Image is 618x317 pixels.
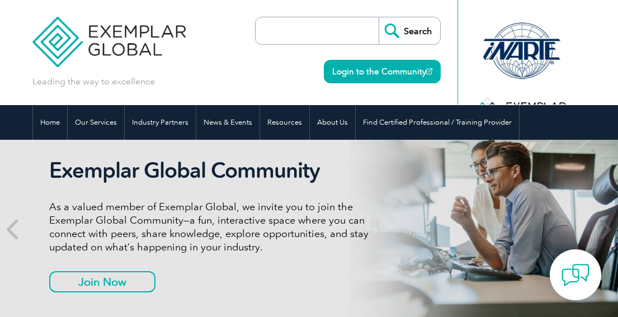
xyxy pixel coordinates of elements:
img: open_square.png [426,68,432,74]
p: As a valued member of Exemplar Global, we invite you to join the Exemplar Global Community—a fun,... [49,200,393,254]
a: Join Now [49,271,155,292]
a: Resources [260,105,309,140]
a: Industry Partners [125,105,196,140]
a: News & Events [196,105,260,140]
a: Login to the Community [324,60,441,83]
a: Our Services [68,105,124,140]
a: Home [33,105,67,140]
p: Leading the way to excellence [32,75,155,88]
input: Search [379,17,440,44]
img: contact-chat.png [562,261,589,289]
a: Find Certified Professional / Training Provider [356,105,519,140]
h2: Exemplar Global Community [49,158,393,183]
a: About Us [310,105,355,140]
